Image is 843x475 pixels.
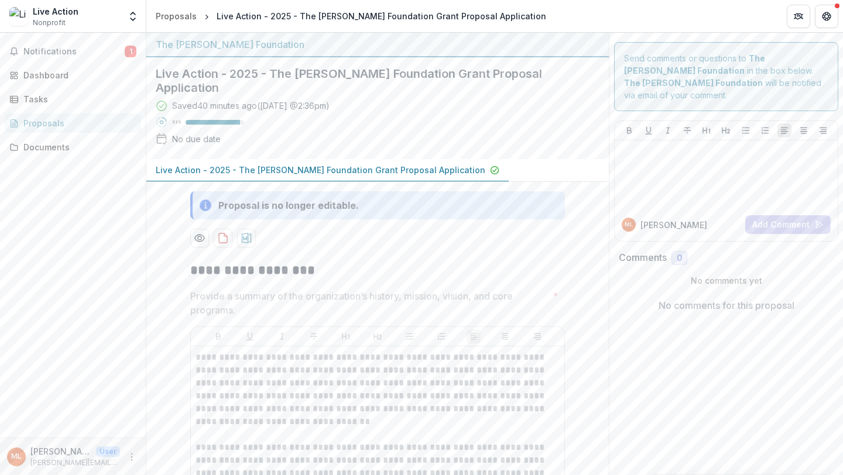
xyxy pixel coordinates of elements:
[677,253,682,263] span: 0
[815,5,838,28] button: Get Help
[307,329,321,343] button: Strike
[467,329,481,343] button: Align Left
[5,66,141,85] a: Dashboard
[23,69,132,81] div: Dashboard
[624,78,763,88] strong: The [PERSON_NAME] Foundation
[151,8,551,25] nav: breadcrumb
[719,123,733,137] button: Heading 2
[700,123,714,137] button: Heading 1
[339,329,353,343] button: Heading 1
[190,289,548,317] p: Provide a summary of the organization’s history, mission, vision, and core programs.
[371,329,385,343] button: Heading 2
[661,123,675,137] button: Italicize
[619,274,834,287] p: No comments yet
[125,5,141,28] button: Open entity switcher
[745,215,831,234] button: Add Comment
[739,123,753,137] button: Bullet List
[403,329,417,343] button: Bullet List
[434,329,448,343] button: Ordered List
[30,445,91,457] p: [PERSON_NAME]
[156,37,599,51] div: The [PERSON_NAME] Foundation
[30,457,120,468] p: [PERSON_NAME][EMAIL_ADDRESS][DOMAIN_NAME]
[5,42,141,61] button: Notifications1
[659,298,794,312] p: No comments for this proposal
[275,329,289,343] button: Italicize
[816,123,830,137] button: Align Right
[33,5,78,18] div: Live Action
[5,113,141,133] a: Proposals
[172,118,181,126] p: 93 %
[614,42,838,111] div: Send comments or questions to in the box below. will be notified via email of your comment.
[11,453,22,460] div: Mauricio Leone
[622,123,636,137] button: Bold
[797,123,811,137] button: Align Center
[125,450,139,464] button: More
[619,252,667,263] h2: Comments
[777,123,791,137] button: Align Left
[680,123,694,137] button: Strike
[156,67,581,95] h2: Live Action - 2025 - The [PERSON_NAME] Foundation Grant Proposal Application
[640,219,707,231] p: [PERSON_NAME]
[9,7,28,26] img: Live Action
[237,229,256,247] button: download-proposal
[243,329,257,343] button: Underline
[23,93,132,105] div: Tasks
[530,329,544,343] button: Align Right
[151,8,201,25] a: Proposals
[211,329,225,343] button: Bold
[498,329,512,343] button: Align Center
[172,133,221,145] div: No due date
[172,99,330,112] div: Saved 40 minutes ago ( [DATE] @ 2:36pm )
[33,18,66,28] span: Nonprofit
[625,222,633,228] div: Mauricio Leone
[5,90,141,109] a: Tasks
[96,446,120,457] p: User
[218,198,359,212] div: Proposal is no longer editable.
[156,10,197,22] div: Proposals
[5,137,141,157] a: Documents
[787,5,810,28] button: Partners
[642,123,656,137] button: Underline
[125,46,136,57] span: 1
[190,229,209,247] button: Preview 7fe5fb30-a008-4c76-a98a-bf55e2f41507-0.pdf
[758,123,772,137] button: Ordered List
[23,47,125,57] span: Notifications
[217,10,546,22] div: Live Action - 2025 - The [PERSON_NAME] Foundation Grant Proposal Application
[23,141,132,153] div: Documents
[23,117,132,129] div: Proposals
[156,164,485,176] p: Live Action - 2025 - The [PERSON_NAME] Foundation Grant Proposal Application
[214,229,232,247] button: download-proposal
